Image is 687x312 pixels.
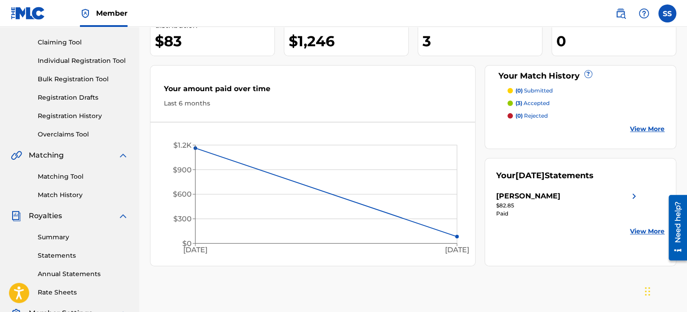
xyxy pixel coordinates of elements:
a: [PERSON_NAME]right chevron icon$82.85Paid [496,191,639,218]
img: search [615,8,626,19]
a: Overclaims Tool [38,130,128,139]
span: ? [585,70,592,78]
span: Member [96,8,128,18]
span: (0) [515,112,523,119]
span: Matching [29,150,64,161]
img: expand [118,211,128,221]
span: Royalties [29,211,62,221]
span: [DATE] [515,171,545,180]
div: 3 [423,31,542,51]
iframe: Resource Center [662,192,687,264]
div: Drag [645,278,650,305]
img: MLC Logo [11,7,45,20]
div: 0 [556,31,676,51]
tspan: $300 [173,215,192,223]
div: User Menu [658,4,676,22]
img: Top Rightsholder [80,8,91,19]
img: Matching [11,150,22,161]
div: Last 6 months [164,99,462,108]
a: Match History [38,190,128,200]
p: accepted [515,99,550,107]
div: Your Statements [496,170,594,182]
a: Bulk Registration Tool [38,75,128,84]
div: Paid [496,210,639,218]
div: $1,246 [289,31,408,51]
a: Rate Sheets [38,288,128,297]
img: right chevron icon [629,191,639,202]
a: Public Search [612,4,630,22]
div: Your amount paid over time [164,83,462,99]
a: Registration Drafts [38,93,128,102]
img: help [639,8,649,19]
tspan: $900 [173,165,192,174]
a: (0) rejected [507,112,665,120]
p: submitted [515,87,553,95]
a: Summary [38,233,128,242]
tspan: $1.2K [173,141,192,149]
a: Claiming Tool [38,38,128,47]
a: (3) accepted [507,99,665,107]
tspan: $0 [182,239,192,248]
span: (3) [515,100,522,106]
div: Help [635,4,653,22]
a: Statements [38,251,128,260]
a: View More [630,124,665,134]
iframe: Chat Widget [642,269,687,312]
a: (0) submitted [507,87,665,95]
img: Royalties [11,211,22,221]
div: Your Match History [496,70,665,82]
tspan: $600 [173,190,192,198]
p: rejected [515,112,548,120]
img: expand [118,150,128,161]
a: View More [630,227,665,236]
div: [PERSON_NAME] [496,191,560,202]
tspan: [DATE] [445,246,469,254]
a: Individual Registration Tool [38,56,128,66]
a: Registration History [38,111,128,121]
div: $82.85 [496,202,639,210]
a: Annual Statements [38,269,128,279]
tspan: [DATE] [183,246,207,254]
div: $83 [155,31,274,51]
a: Matching Tool [38,172,128,181]
span: (0) [515,87,523,94]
